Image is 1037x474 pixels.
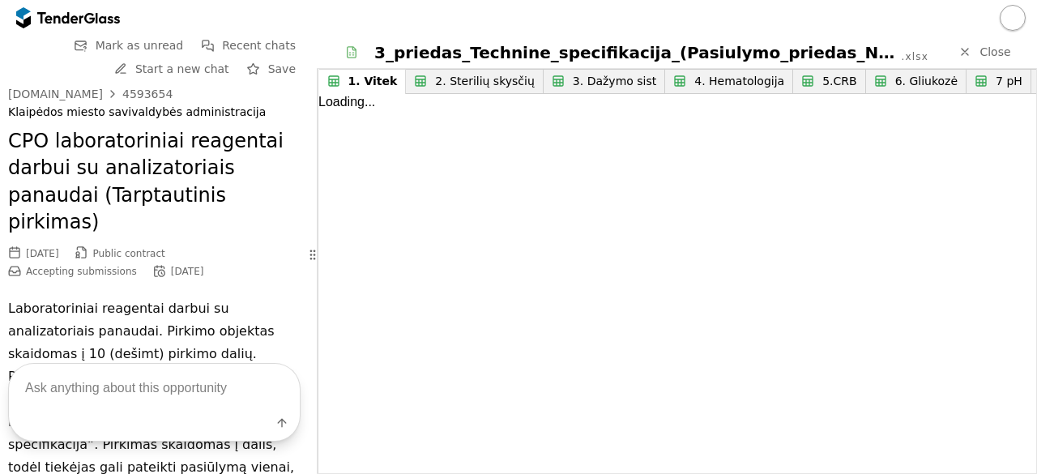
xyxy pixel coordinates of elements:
[822,75,856,88] div: 5.CRB
[348,75,398,88] div: 1. Vitek
[268,62,296,75] span: Save
[26,248,59,259] div: [DATE]
[122,88,173,100] div: 4593654
[222,39,296,52] span: Recent chats
[435,75,535,88] div: 2. Sterilių skysčių
[8,128,301,237] h2: CPO laboratoriniai reagentai darbui su analizatoriais panaudai (Tarptautinis pirkimas)
[96,39,184,52] span: Mark as unread
[93,248,165,259] span: Public contract
[109,59,234,79] a: Start a new chat
[895,75,958,88] div: 6. Gliukozė
[318,94,1036,473] div: Loading...
[26,266,137,277] span: Accepting submissions
[949,42,1021,62] a: Close
[996,75,1022,88] div: 7 pH
[374,41,899,64] div: 3_priedas_Technine_specifikacija_(Pasiulymo_priedas_Nr_1)
[135,62,229,75] span: Start a new chat
[171,266,204,277] div: [DATE]
[573,75,656,88] div: 3. Dažymo sist
[70,36,189,56] button: Mark as unread
[8,105,301,119] div: Klaipėdos miesto savivaldybės administracija
[242,59,301,79] button: Save
[8,88,103,100] div: [DOMAIN_NAME]
[901,50,928,64] div: .xlsx
[8,88,173,100] a: [DOMAIN_NAME]4593654
[694,75,784,88] div: 4. Hematologija
[196,36,301,56] button: Recent chats
[979,45,1010,58] span: Close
